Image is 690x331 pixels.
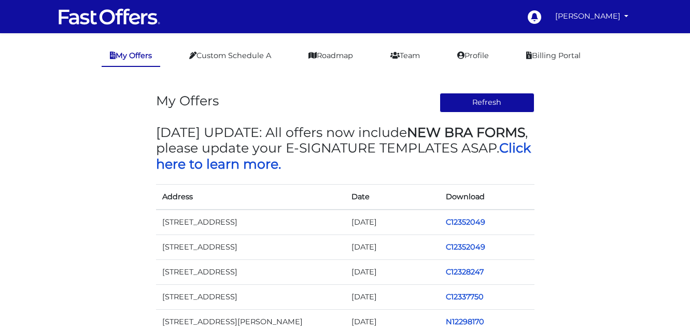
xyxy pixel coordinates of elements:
[449,46,497,66] a: Profile
[181,46,279,66] a: Custom Schedule A
[102,46,160,67] a: My Offers
[446,317,484,326] a: N12298170
[156,93,219,108] h3: My Offers
[156,284,345,309] td: [STREET_ADDRESS]
[446,267,484,277] a: C12328247
[440,93,534,113] button: Refresh
[345,210,440,235] td: [DATE]
[300,46,361,66] a: Roadmap
[156,259,345,284] td: [STREET_ADDRESS]
[156,235,345,259] td: [STREET_ADDRESS]
[440,184,534,210] th: Download
[156,184,345,210] th: Address
[345,259,440,284] td: [DATE]
[345,284,440,309] td: [DATE]
[446,292,484,301] a: C12337750
[407,125,525,140] strong: NEW BRA FORMS
[382,46,428,66] a: Team
[446,217,485,227] a: C12352049
[156,210,345,235] td: [STREET_ADDRESS]
[518,46,589,66] a: Billing Portal
[551,6,633,26] a: [PERSON_NAME]
[156,140,531,171] a: Click here to learn more.
[156,125,534,172] h3: [DATE] UPDATE: All offers now include , please update your E-SIGNATURE TEMPLATES ASAP.
[345,184,440,210] th: Date
[345,235,440,259] td: [DATE]
[446,242,485,252] a: C12352049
